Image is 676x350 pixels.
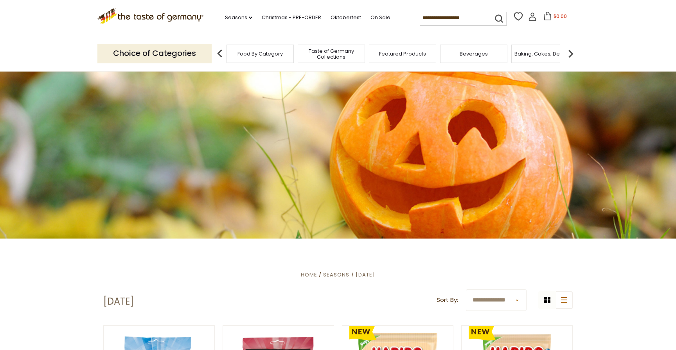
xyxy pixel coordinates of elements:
[237,51,283,57] a: Food By Category
[97,44,212,63] p: Choice of Categories
[103,296,134,307] h1: [DATE]
[514,51,575,57] a: Baking, Cakes, Desserts
[460,51,488,57] a: Beverages
[370,13,390,22] a: On Sale
[331,13,361,22] a: Oktoberfest
[301,271,317,278] a: Home
[212,46,228,61] img: previous arrow
[356,271,375,278] a: [DATE]
[323,271,349,278] a: Seasons
[437,295,458,305] label: Sort By:
[538,12,572,23] button: $0.00
[554,13,567,20] span: $0.00
[225,13,252,22] a: Seasons
[300,48,363,60] a: Taste of Germany Collections
[563,46,579,61] img: next arrow
[262,13,321,22] a: Christmas - PRE-ORDER
[379,51,426,57] a: Featured Products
